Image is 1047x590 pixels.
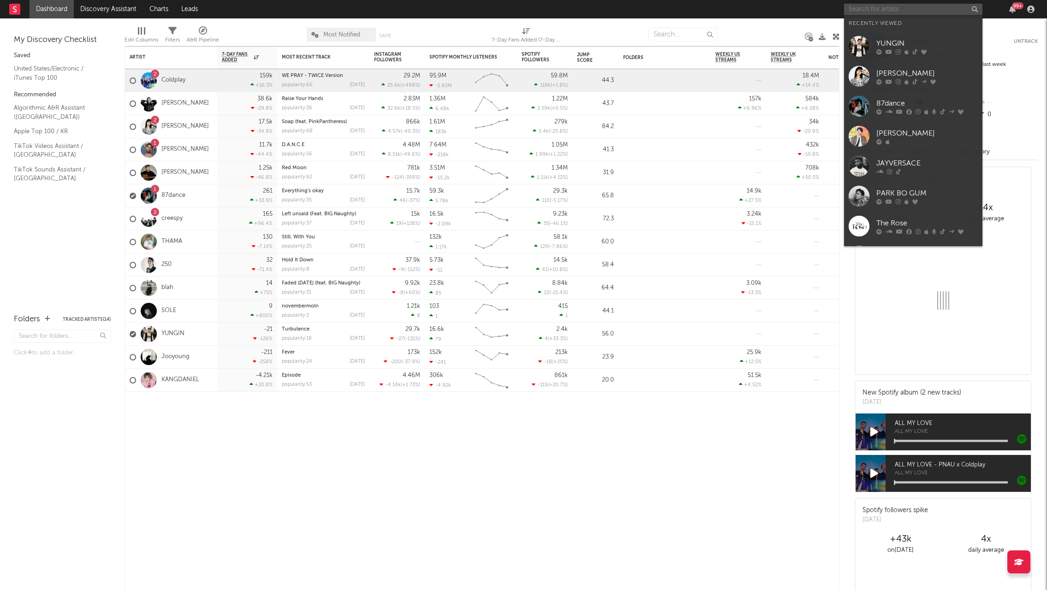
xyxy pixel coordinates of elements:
[529,151,568,157] div: ( )
[250,174,273,180] div: -46.8 %
[429,119,445,125] div: 1.61M
[388,152,400,157] span: 8.51k
[259,119,273,125] div: 17.5k
[976,109,1038,121] div: 0
[844,181,982,211] a: PARK BO GUM
[943,202,1029,213] div: 14 x
[429,142,446,148] div: 7.64M
[282,258,314,263] a: Hold It Down
[471,300,512,323] svg: Chart title
[250,82,273,88] div: +16.3 %
[381,105,420,111] div: ( )
[797,174,819,180] div: +50.5 %
[282,142,304,147] a: D.A.N.C.E
[161,284,173,292] a: blah
[393,266,420,272] div: ( )
[577,144,614,155] div: 41.3
[130,54,199,60] div: Artist
[741,289,761,295] div: -13.3 %
[429,211,444,217] div: 16.5k
[125,35,158,46] div: Edit Columns
[551,198,566,203] span: -5.17 %
[429,234,442,240] div: 132k
[282,281,360,286] a: Faded [DATE] (feat. BIG Naughty)
[553,188,568,194] div: 29.3k
[806,142,819,148] div: 432k
[264,326,273,332] div: -21
[161,77,185,84] a: Coldplay
[14,126,101,136] a: Apple Top 100 / KR
[282,189,324,194] a: Everything's okay
[259,142,273,148] div: 11.7k
[161,146,209,153] a: [PERSON_NAME]
[844,241,982,271] a: [GEOGRAPHIC_DATA]
[742,220,761,226] div: -15.1 %
[552,280,568,286] div: 8.84k
[402,83,419,88] span: +498 %
[161,192,185,200] a: 87dance
[165,23,180,50] div: Filters
[471,138,512,161] svg: Chart title
[260,73,273,79] div: 159k
[398,290,404,295] span: -8
[536,266,568,272] div: ( )
[263,188,273,194] div: 261
[522,52,554,63] div: Spotify Followers
[471,92,512,115] svg: Chart title
[565,313,568,319] span: 1
[251,128,273,134] div: -34.9 %
[282,235,365,240] div: Still, With You
[405,280,420,286] div: 9.92k
[429,129,446,135] div: 183k
[577,306,614,317] div: 44.1
[844,31,982,61] a: YUNGIN
[550,244,566,249] span: -7.86 %
[798,151,819,157] div: -10.8 %
[161,330,184,338] a: YUNGIN
[411,211,420,217] div: 15k
[14,330,111,343] input: Search for folders...
[429,244,447,250] div: 1.17k
[976,97,1038,109] div: --
[747,211,761,217] div: 3.24k
[531,105,568,111] div: ( )
[429,83,452,88] div: -1.92M
[746,280,761,286] div: 3.09k
[429,73,446,79] div: 95.9M
[876,188,978,199] div: PARK BO GUM
[282,267,309,272] div: popularity: 8
[374,52,406,63] div: Instagram Followers
[797,128,819,134] div: -20.9 %
[379,33,391,38] button: Save
[552,83,566,88] span: +1.8 %
[545,336,548,342] span: 4
[429,280,444,286] div: 23.8k
[350,83,365,88] div: [DATE]
[388,129,401,134] span: 4.57k
[558,303,568,309] div: 415
[282,165,365,171] div: Red Moon
[844,151,982,181] a: JAYVERSACE
[844,121,982,151] a: [PERSON_NAME]
[14,348,111,359] div: Click to add a folder.
[805,96,819,102] div: 584k
[577,329,614,340] div: 56.0
[350,267,365,272] div: [DATE]
[809,119,819,125] div: 34k
[405,326,420,332] div: 29.7k
[390,336,420,342] div: ( )
[844,4,982,15] input: Search for artists
[405,257,420,263] div: 37.9k
[282,244,312,249] div: popularity: 25
[282,327,309,332] a: Turbulence
[350,290,365,295] div: [DATE]
[14,165,101,183] a: TikTok Sounds Assistant / [GEOGRAPHIC_DATA]
[382,128,420,134] div: ( )
[876,128,978,139] div: [PERSON_NAME]
[350,106,365,111] div: [DATE]
[396,336,404,342] span: -27
[125,23,158,50] div: Edit Columns
[1012,2,1023,9] div: 99 +
[876,218,978,229] div: The Rose
[577,98,614,109] div: 43.7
